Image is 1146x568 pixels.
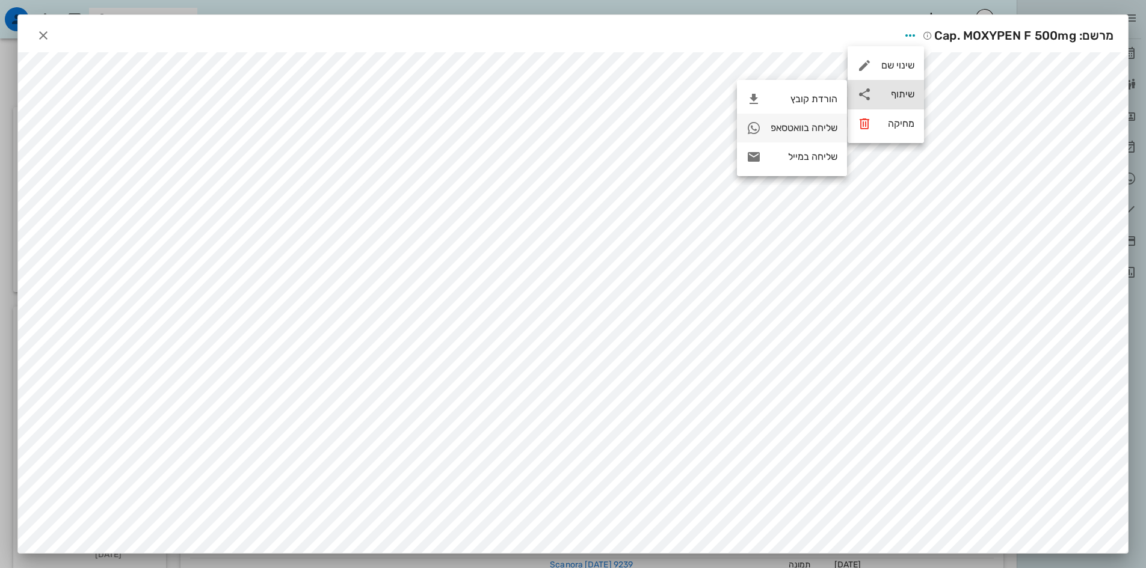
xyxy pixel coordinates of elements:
[881,118,914,129] div: מחיקה
[934,26,1114,45] span: מרשם: Cap. MOXYPEN F 500mg
[881,88,914,100] div: שיתוף
[771,93,837,105] div: הורדת קובץ
[771,122,837,133] div: שליחה בוואטסאפ
[771,151,837,162] div: שליחה במייל
[848,80,924,109] div: שיתוף
[881,60,914,71] div: שינוי שם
